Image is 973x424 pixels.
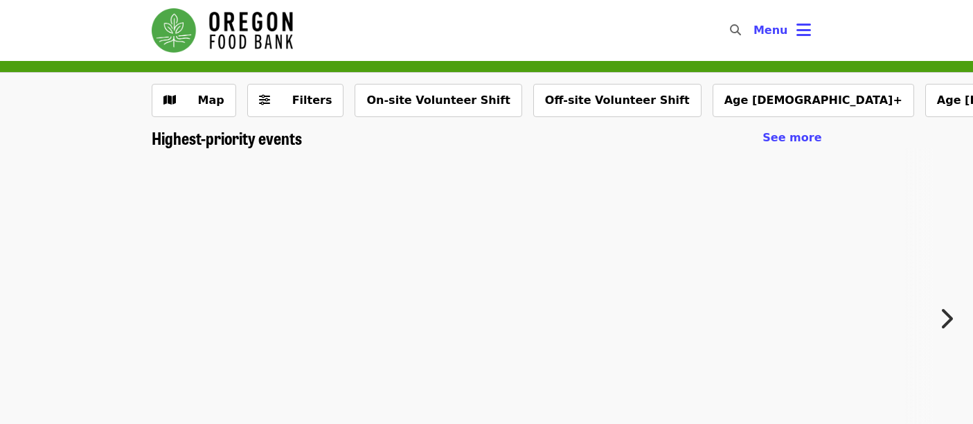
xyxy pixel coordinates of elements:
[259,94,270,107] i: sliders-h icon
[742,14,822,47] button: Toggle account menu
[796,20,811,40] i: bars icon
[939,306,953,332] i: chevron-right icon
[762,131,821,144] span: See more
[730,24,741,37] i: search icon
[713,84,914,117] button: Age [DEMOGRAPHIC_DATA]+
[533,84,702,117] button: Off-site Volunteer Shift
[355,84,521,117] button: On-site Volunteer Shift
[762,130,821,146] a: See more
[927,299,973,338] button: Next item
[247,84,344,117] button: Filters (0 selected)
[152,128,302,148] a: Highest-priority events
[163,94,176,107] i: map icon
[753,24,788,37] span: Menu
[152,125,302,150] span: Highest-priority events
[292,94,332,107] span: Filters
[152,84,236,117] button: Show map view
[141,128,833,148] div: Highest-priority events
[198,94,224,107] span: Map
[749,14,760,47] input: Search
[152,8,293,53] img: Oregon Food Bank - Home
